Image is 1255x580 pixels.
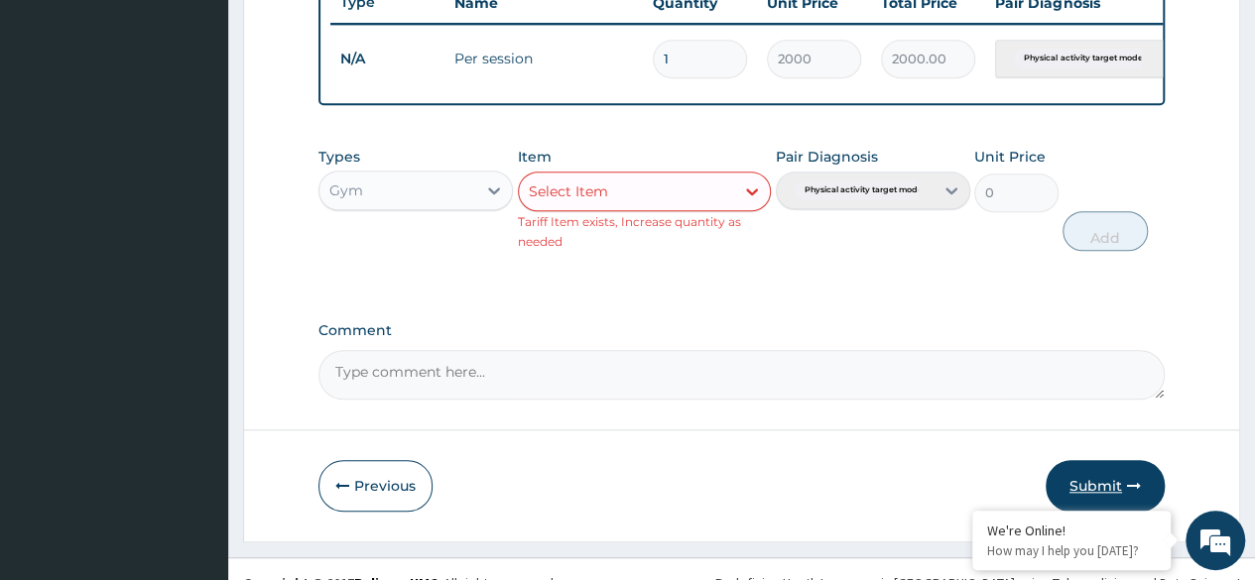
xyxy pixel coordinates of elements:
button: Add [1063,211,1147,251]
div: Minimize live chat window [325,10,373,58]
td: N/A [330,41,444,77]
label: Item [518,147,552,167]
p: How may I help you today? [987,542,1156,559]
label: Pair Diagnosis [776,147,878,167]
textarea: Type your message and hit 'Enter' [10,377,378,446]
img: d_794563401_company_1708531726252_794563401 [37,99,80,149]
td: Per session [444,39,643,78]
div: Gym [329,180,363,200]
button: Previous [318,460,433,512]
label: Comment [318,322,1165,339]
div: We're Online! [987,522,1156,539]
div: Chat with us now [103,111,333,137]
label: Unit Price [974,147,1046,167]
button: Submit [1046,460,1165,512]
span: We're online! [115,168,274,368]
label: Types [318,149,360,166]
small: Tariff Item exists, Increase quantity as needed [518,214,741,249]
div: Select Item [529,181,608,201]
